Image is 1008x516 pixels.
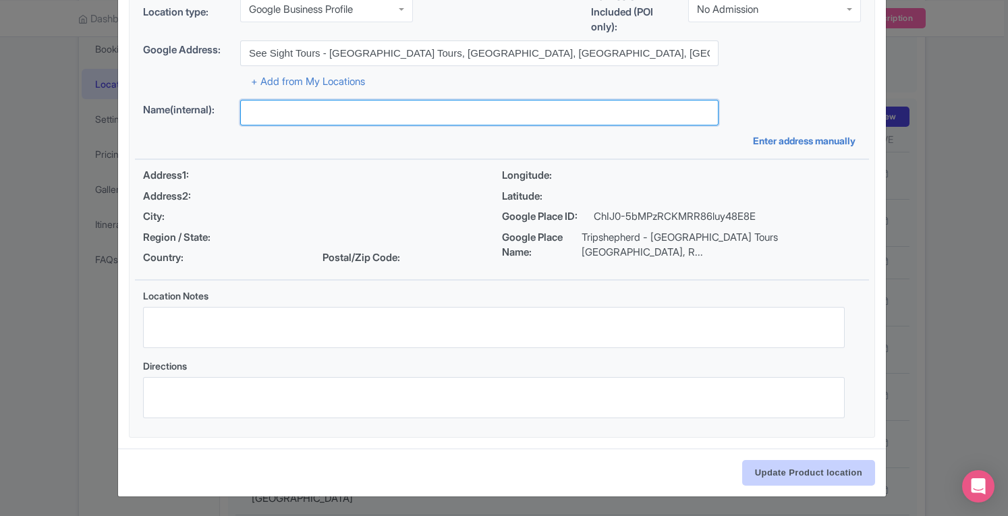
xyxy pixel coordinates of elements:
p: ChIJ0-5bMPzRCKMRR86luy48E8E [594,209,756,225]
span: Address1: [143,168,235,183]
a: Enter address manually [753,134,861,148]
span: Location Notes [143,290,208,302]
span: Postal/Zip Code: [323,250,414,266]
span: Latitude: [502,189,594,204]
span: Google Place ID: [502,209,594,225]
span: Google Place Name: [502,230,582,260]
input: Update Product location [742,460,875,486]
span: Longitude: [502,168,594,183]
div: Open Intercom Messenger [962,470,995,503]
span: Directions [143,360,187,372]
span: Country: [143,250,235,266]
div: No Admission [697,3,758,16]
div: Google Business Profile [249,3,353,16]
label: Google Address: [143,42,229,58]
p: Tripshepherd - [GEOGRAPHIC_DATA] Tours [GEOGRAPHIC_DATA], R... [582,230,861,260]
label: Location type: [143,5,229,20]
span: City: [143,209,235,225]
span: Region / State: [143,230,235,246]
a: + Add from My Locations [251,75,365,88]
span: Address2: [143,189,235,204]
input: Search address [240,40,719,66]
label: Name(internal): [143,103,229,118]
